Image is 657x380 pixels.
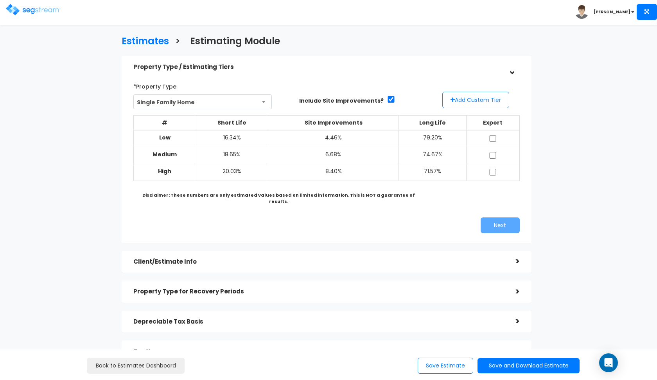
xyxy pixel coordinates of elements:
th: Long Life [399,116,466,130]
td: 20.03% [196,164,268,181]
a: Estimates [116,28,169,52]
div: > [504,286,520,298]
th: Site Improvements [268,116,399,130]
label: Include Site Improvements? [299,97,384,105]
b: Medium [153,150,177,158]
td: 16.34% [196,130,268,147]
button: Save Estimate [418,358,473,374]
h5: Client/Estimate Info [133,259,504,265]
b: [PERSON_NAME] [594,9,630,15]
h3: Estimates [122,36,169,48]
h3: > [175,36,180,48]
th: Short Life [196,116,268,130]
a: Estimating Module [184,28,280,52]
td: 71.57% [399,164,466,181]
label: *Property Type [133,80,176,90]
div: > [506,59,518,75]
a: Back to Estimates Dashboard [87,358,185,374]
h5: Property Type for Recovery Periods [133,288,504,295]
div: > [504,315,520,328]
img: avatar.png [575,5,589,19]
h5: Property Type / Estimating Tiers [133,64,504,71]
div: Open Intercom Messenger [599,353,618,372]
span: Single Family Home [134,95,272,110]
span: Single Family Home [133,94,272,109]
th: Export [466,116,519,130]
td: 4.46% [268,130,399,147]
b: Disclaimer: These numbers are only estimated values based on limited information. This is NOT a g... [142,192,415,204]
div: > [504,255,520,268]
td: 6.68% [268,147,399,164]
button: Add Custom Tier [442,92,509,108]
td: 18.65% [196,147,268,164]
td: 8.40% [268,164,399,181]
img: logo.png [6,4,61,15]
td: 74.67% [399,147,466,164]
th: # [133,116,196,130]
b: High [158,167,171,175]
h5: Tax Year [133,348,504,355]
h5: Depreciable Tax Basis [133,318,504,325]
div: > [504,346,520,358]
button: Next [481,217,520,233]
h3: Estimating Module [190,36,280,48]
td: 79.20% [399,130,466,147]
button: Save and Download Estimate [477,358,580,373]
b: Low [159,134,171,141]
